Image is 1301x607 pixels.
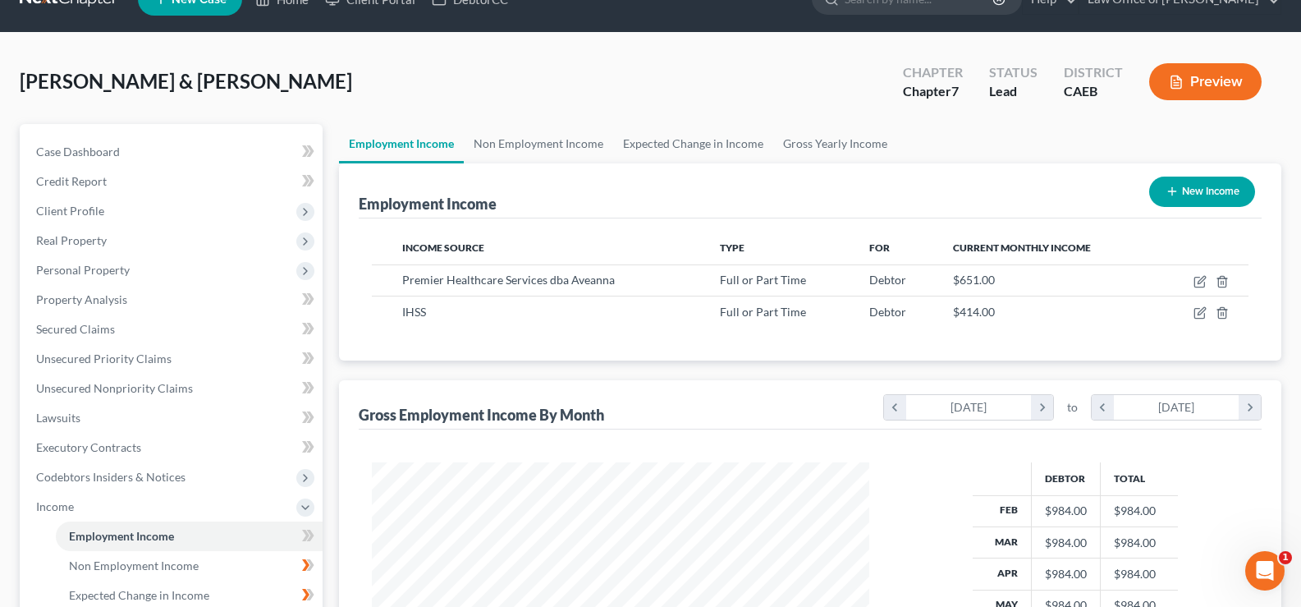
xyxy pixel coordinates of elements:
span: Real Property [36,233,107,247]
span: IHSS [402,305,426,319]
div: CAEB [1064,82,1123,101]
span: [PERSON_NAME] & [PERSON_NAME] [20,69,352,93]
th: Total [1101,462,1178,495]
div: Status [989,63,1038,82]
th: Feb [973,495,1032,527]
div: Employment Income [359,194,497,214]
a: Unsecured Nonpriority Claims [23,374,323,403]
a: Non Employment Income [56,551,323,581]
span: Secured Claims [36,322,115,336]
span: Premier Healthcare Services dba Aveanna [402,273,615,287]
span: Credit Report [36,174,107,188]
span: Full or Part Time [720,305,806,319]
div: Chapter [903,63,963,82]
span: Case Dashboard [36,145,120,159]
span: Debtor [869,305,906,319]
div: Gross Employment Income By Month [359,405,604,425]
td: $984.00 [1101,495,1178,527]
span: 1 [1279,551,1292,564]
span: 7 [951,83,959,99]
span: Unsecured Nonpriority Claims [36,381,193,395]
span: to [1067,399,1078,416]
div: District [1064,63,1123,82]
th: Mar [973,527,1032,558]
a: Case Dashboard [23,137,323,167]
span: Lawsuits [36,411,80,425]
a: Expected Change in Income [613,124,773,163]
div: Chapter [903,82,963,101]
button: New Income [1149,177,1255,207]
span: Debtor [869,273,906,287]
span: Expected Change in Income [69,588,209,602]
span: Type [720,241,744,254]
span: $651.00 [953,273,995,287]
a: Property Analysis [23,285,323,315]
div: $984.00 [1045,535,1087,551]
div: $984.00 [1045,503,1087,519]
a: Employment Income [339,124,464,163]
button: Preview [1149,63,1262,100]
span: Income Source [402,241,484,254]
a: Credit Report [23,167,323,196]
a: Unsecured Priority Claims [23,344,323,374]
iframe: Intercom live chat [1245,551,1285,591]
div: Lead [989,82,1038,101]
a: Lawsuits [23,403,323,433]
span: $414.00 [953,305,995,319]
i: chevron_left [884,395,906,420]
a: Non Employment Income [464,124,613,163]
i: chevron_right [1031,395,1053,420]
span: Employment Income [69,529,174,543]
span: Client Profile [36,204,104,218]
div: [DATE] [906,395,1032,420]
td: $984.00 [1101,559,1178,590]
i: chevron_right [1239,395,1261,420]
span: Current Monthly Income [953,241,1091,254]
a: Employment Income [56,522,323,551]
span: Income [36,499,74,513]
span: Codebtors Insiders & Notices [36,470,186,484]
div: $984.00 [1045,566,1087,582]
a: Gross Yearly Income [773,124,897,163]
td: $984.00 [1101,527,1178,558]
span: For [869,241,890,254]
span: Personal Property [36,263,130,277]
a: Executory Contracts [23,433,323,462]
span: Unsecured Priority Claims [36,352,172,366]
span: Executory Contracts [36,440,141,454]
span: Full or Part Time [720,273,806,287]
span: Non Employment Income [69,559,199,573]
a: Secured Claims [23,315,323,344]
th: Debtor [1032,462,1101,495]
i: chevron_left [1092,395,1114,420]
span: Property Analysis [36,292,127,306]
th: Apr [973,559,1032,590]
div: [DATE] [1114,395,1239,420]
